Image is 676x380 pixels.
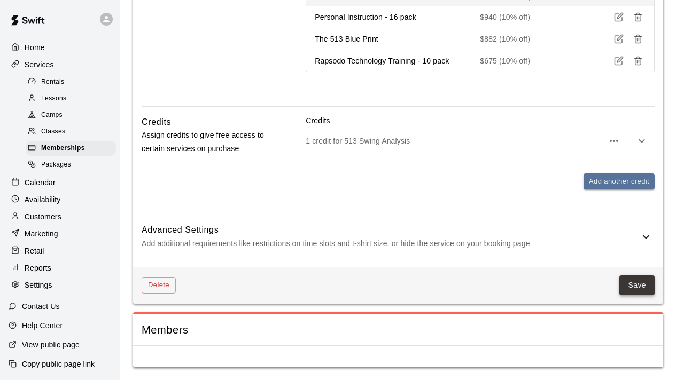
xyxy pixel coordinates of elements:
a: Lessons [26,90,120,107]
span: Packages [41,160,71,170]
p: $675 (10% off) [480,56,581,66]
p: Help Center [22,320,63,331]
p: $940 (10% off) [480,12,581,22]
p: View public page [22,339,80,350]
a: Availability [9,192,112,208]
p: Personal Instruction - 16 pack [315,12,463,22]
p: Rapsodo Technology Training - 10 pack [315,56,463,66]
a: Camps [26,107,120,124]
button: Delete [142,277,176,294]
div: Packages [26,157,116,172]
p: $882 (10% off) [480,34,581,44]
div: Rentals [26,75,116,90]
span: Memberships [41,143,85,154]
p: Retail [25,246,44,256]
p: Marketing [25,228,58,239]
span: Classes [41,126,65,137]
a: Reports [9,260,112,276]
button: Add another credit [584,173,655,190]
p: Add additional requirements like restrictions on time slots and t-shirt size, or hide the service... [142,237,640,250]
a: Calendar [9,175,112,191]
p: Availability [25,194,61,205]
p: Contact Us [22,301,60,312]
a: Marketing [9,226,112,242]
a: Retail [9,243,112,259]
div: Classes [26,124,116,139]
span: Rentals [41,77,65,88]
a: Home [9,39,112,56]
p: The 513 Blue Print [315,34,463,44]
p: Credits [306,115,655,126]
a: Customers [9,209,112,225]
span: Lessons [41,93,67,104]
a: Rentals [26,74,120,90]
div: Camps [26,108,116,123]
a: Classes [26,124,120,140]
p: Calendar [25,177,56,188]
p: Customers [25,211,61,222]
button: Save [619,275,655,295]
a: Memberships [26,140,120,157]
span: Camps [41,110,63,121]
h6: Credits [142,115,171,129]
h6: Advanced Settings [142,223,640,237]
a: Settings [9,277,112,293]
p: Home [25,42,45,53]
p: Assign credits to give free access to certain services on purchase [142,129,275,155]
p: Settings [25,280,52,290]
p: Copy public page link [22,359,95,369]
div: 1 credit for 513 Swing Analysis [306,126,655,156]
div: Advanced SettingsAdd additional requirements like restrictions on time slots and t-shirt size, or... [142,216,655,258]
p: Reports [25,263,51,273]
p: Services [25,59,54,70]
a: Packages [26,157,120,173]
a: Services [9,57,112,73]
div: Memberships [26,141,116,156]
p: 1 credit for 513 Swing Analysis [306,136,603,146]
div: Lessons [26,91,116,106]
span: Members [142,323,655,337]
